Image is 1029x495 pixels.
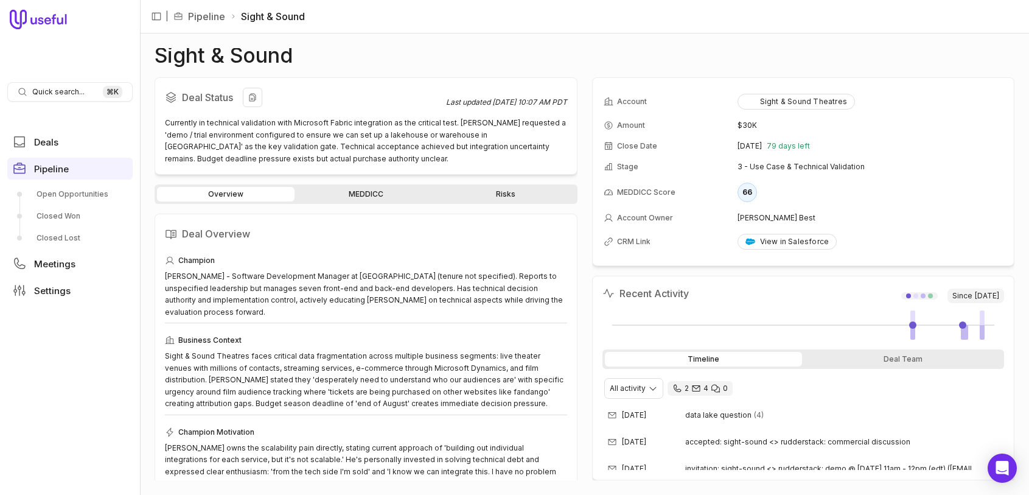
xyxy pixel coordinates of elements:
span: Amount [617,121,645,130]
div: View in Salesforce [745,237,829,247]
span: Settings [34,286,71,295]
h1: Sight & Sound [155,48,293,63]
div: Champion Motivation [165,425,567,440]
span: Stage [617,162,638,172]
time: [DATE] [622,410,646,420]
td: 3 - Use Case & Technical Validation [738,157,1003,177]
button: Collapse sidebar [147,7,166,26]
time: [DATE] [738,141,762,151]
a: Settings [7,279,133,301]
time: [DATE] [975,291,999,301]
span: Quick search... [32,87,85,97]
span: Close Date [617,141,657,151]
time: [DATE] [622,464,646,474]
div: Timeline [605,352,802,367]
a: MEDDICC [297,187,434,202]
div: Business Context [165,333,567,348]
a: Closed Won [7,206,133,226]
kbd: ⌘ K [103,86,122,98]
span: invitation: sight-sound <> rudderstack: demo @ [DATE] 11am - 12pm (edt) ([EMAIL_ADDRESS][PERSON_N... [685,464,988,474]
li: Sight & Sound [230,9,305,24]
div: Sight & Sound Theatres [745,97,847,107]
a: Overview [157,187,295,202]
div: Currently in technical validation with Microsoft Fabric integration as the critical test. [PERSON... [165,117,567,164]
td: [PERSON_NAME] Best [738,208,1003,228]
a: Open Opportunities [7,184,133,204]
span: Meetings [34,259,75,269]
time: [DATE] 10:07 AM PDT [492,97,567,107]
span: 4 emails in thread [754,410,764,420]
div: Pipeline submenu [7,184,133,248]
a: Risks [437,187,574,202]
div: [PERSON_NAME] - Software Development Manager at [GEOGRAPHIC_DATA] (tenure not specified). Reports... [165,270,567,318]
button: Sight & Sound Theatres [738,94,855,110]
span: Account Owner [617,213,673,223]
td: $30K [738,116,1003,135]
div: 2 calls and 4 email threads [668,381,733,396]
div: Open Intercom Messenger [988,454,1017,483]
span: Account [617,97,647,107]
span: data lake question [685,410,752,420]
span: Deals [34,138,58,147]
a: Pipeline [7,158,133,180]
div: Sight & Sound Theatres faces critical data fragmentation across multiple business segments: live ... [165,350,567,410]
a: Closed Lost [7,228,133,248]
div: Deal Team [804,352,1002,367]
a: Deals [7,131,133,153]
h2: Deal Status [165,88,446,107]
a: Pipeline [188,9,225,24]
span: MEDDICC Score [617,188,675,197]
h2: Recent Activity [602,286,689,301]
span: | [166,9,169,24]
time: [DATE] [622,437,646,447]
span: accepted: sight-sound <> rudderstack: commercial discussion [685,437,910,447]
span: Since [947,289,1004,303]
span: Pipeline [34,164,69,174]
div: Last updated [446,97,567,107]
a: View in Salesforce [738,234,837,250]
a: Meetings [7,253,133,275]
div: Champion [165,253,567,268]
div: 66 [738,183,757,202]
span: 79 days left [767,141,810,151]
h2: Deal Overview [165,224,567,244]
span: CRM Link [617,237,651,247]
